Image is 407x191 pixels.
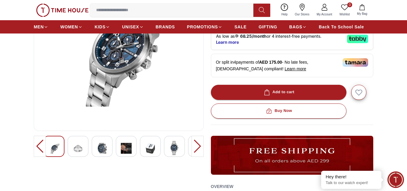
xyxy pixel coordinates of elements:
img: ... [211,136,374,175]
span: GIFTING [258,24,277,30]
span: KIDS [95,24,105,30]
div: Hey there! [326,174,377,180]
a: SALE [234,21,246,32]
a: Our Stores [291,2,313,18]
a: MEN [34,21,48,32]
span: Back To School Sale [319,24,364,30]
a: Back To School Sale [319,21,364,32]
span: Our Stores [293,12,312,17]
a: WOMEN [60,21,83,32]
div: Chat Widget [387,171,404,188]
img: POLICE SOUL Men's Multifunction Blue Dial Watch - PEWGK0053901 [97,141,108,156]
button: Buy Now [211,103,346,119]
span: UNISEX [122,24,139,30]
span: Help [279,12,290,17]
img: POLICE SOUL Men's Multifunction Blue Dial Watch - PEWGK0053901 [121,141,132,156]
a: Help [278,2,291,18]
div: Buy Now [265,107,292,114]
img: POLICE SOUL Men's Multifunction Blue Dial Watch - PEWGK0053901 [73,141,83,156]
a: PROMOTIONS [187,21,223,32]
a: KIDS [95,21,110,32]
p: Talk to our watch expert! [326,180,377,186]
button: My Bag [353,3,371,17]
img: POLICE SOUL Men's Multifunction Blue Dial Watch - PEWGK0053901 [169,141,180,155]
span: PROMOTIONS [187,24,218,30]
button: Add to cart [211,85,346,100]
span: MEN [34,24,44,30]
a: BAGS [289,21,307,32]
span: 0 [347,2,352,7]
span: My Account [314,12,335,17]
img: Tamara [343,58,368,67]
img: POLICE SOUL Men's Multifunction Blue Dial Watch - PEWGK0053901 [49,141,59,156]
img: POLICE SOUL Men's Multifunction Blue Dial Watch - PEWGK0053901 [145,141,156,156]
div: Add to cart [263,89,294,96]
span: AED 175.00 [259,60,282,65]
img: ... [36,4,89,17]
span: My Bag [355,11,370,16]
a: 0Wishlist [336,2,353,18]
span: Wishlist [337,12,352,17]
span: BRANDS [156,24,175,30]
span: Learn more [285,66,306,71]
h2: Overview [211,182,233,191]
span: BAGS [289,24,302,30]
a: BRANDS [156,21,175,32]
a: GIFTING [258,21,277,32]
span: SALE [234,24,246,30]
div: Or split in 4 payments of - No late fees, [DEMOGRAPHIC_DATA] compliant! [211,54,374,77]
span: WOMEN [60,24,78,30]
a: UNISEX [122,21,143,32]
